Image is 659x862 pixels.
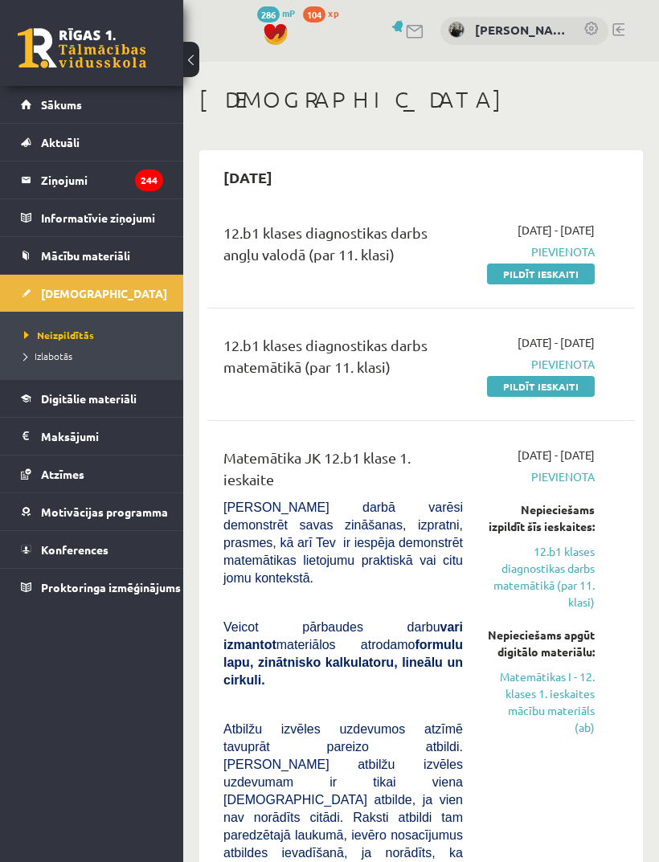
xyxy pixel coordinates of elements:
[21,531,163,568] a: Konferences
[487,376,595,397] a: Pildīt ieskaiti
[41,248,130,263] span: Mācību materiāli
[518,222,595,239] span: [DATE] - [DATE]
[24,349,167,363] a: Izlabotās
[21,569,163,606] a: Proktoringa izmēģinājums
[223,620,463,687] span: Veicot pārbaudes darbu materiālos atrodamo
[487,264,595,284] a: Pildīt ieskaiti
[41,580,181,594] span: Proktoringa izmēģinājums
[223,447,463,498] div: Matemātika JK 12.b1 klase 1. ieskaite
[24,329,94,341] span: Neizpildītās
[41,97,82,112] span: Sākums
[21,199,163,236] a: Informatīvie ziņojumi
[223,222,463,273] div: 12.b1 klases diagnostikas darbs angļu valodā (par 11. klasi)
[41,418,163,455] legend: Maksājumi
[223,500,463,585] span: [PERSON_NAME] darbā varēsi demonstrēt savas zināšanas, izpratni, prasmes, kā arī Tev ir iespēja d...
[41,391,137,406] span: Digitālie materiāli
[487,668,595,736] a: Matemātikas I - 12. klases 1. ieskaites mācību materiāls (ab)
[41,286,167,300] span: [DEMOGRAPHIC_DATA]
[21,493,163,530] a: Motivācijas programma
[41,199,163,236] legend: Informatīvie ziņojumi
[223,334,463,386] div: 12.b1 klases diagnostikas darbs matemātikā (par 11. klasi)
[24,349,72,362] span: Izlabotās
[487,543,595,611] a: 12.b1 klases diagnostikas darbs matemātikā (par 11. klasi)
[257,6,295,19] a: 286 mP
[518,334,595,351] span: [DATE] - [DATE]
[487,501,595,535] div: Nepieciešams izpildīt šīs ieskaites:
[21,418,163,455] a: Maksājumi
[207,158,289,196] h2: [DATE]
[21,275,163,312] a: [DEMOGRAPHIC_DATA]
[21,124,163,161] a: Aktuāli
[199,86,643,113] h1: [DEMOGRAPHIC_DATA]
[487,243,595,260] span: Pievienota
[135,170,163,191] i: 244
[475,21,567,39] a: [PERSON_NAME]
[328,6,338,19] span: xp
[303,6,346,19] a: 104 xp
[21,161,163,198] a: Ziņojumi244
[518,447,595,464] span: [DATE] - [DATE]
[223,620,463,652] b: vari izmantot
[18,28,146,68] a: Rīgas 1. Tālmācības vidusskola
[448,22,465,38] img: Sofija Jurģevica
[487,627,595,660] div: Nepieciešams apgūt digitālo materiālu:
[21,237,163,274] a: Mācību materiāli
[41,135,80,149] span: Aktuāli
[41,467,84,481] span: Atzīmes
[303,6,325,22] span: 104
[487,468,595,485] span: Pievienota
[487,356,595,373] span: Pievienota
[41,161,163,198] legend: Ziņojumi
[21,380,163,417] a: Digitālie materiāli
[41,542,108,557] span: Konferences
[21,456,163,492] a: Atzīmes
[41,505,168,519] span: Motivācijas programma
[257,6,280,22] span: 286
[21,86,163,123] a: Sākums
[282,6,295,19] span: mP
[24,328,167,342] a: Neizpildītās
[223,638,463,687] b: formulu lapu, zinātnisko kalkulatoru, lineālu un cirkuli.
